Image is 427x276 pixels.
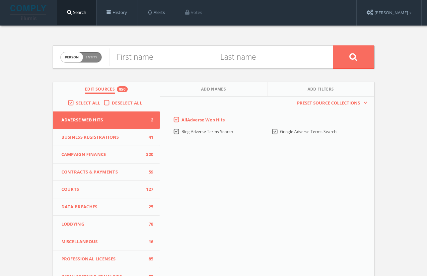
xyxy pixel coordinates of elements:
span: 41 [143,134,153,141]
span: Campaign Finance [61,151,144,158]
span: Professional Licenses [61,256,144,262]
span: 59 [143,169,153,175]
span: Preset Source Collections [294,100,363,106]
div: 850 [117,86,128,92]
span: Edit Sources [85,86,115,94]
span: Deselect All [112,100,142,106]
img: illumis [10,5,47,20]
span: Miscellaneous [61,239,144,245]
span: Google Adverse Terms Search [280,129,336,134]
span: Bing Adverse Terms Search [181,129,233,134]
span: Add Filters [308,86,334,94]
span: 78 [143,221,153,228]
span: Data Breaches [61,204,144,210]
span: Adverse Web Hits [61,117,144,123]
span: Add Names [201,86,226,94]
span: Business Registrations [61,134,144,141]
span: 127 [143,186,153,193]
span: Courts [61,186,144,193]
span: 2 [143,117,153,123]
span: Entity [86,55,97,60]
span: 320 [143,151,153,158]
span: person [61,52,83,62]
span: 25 [143,204,153,210]
span: Lobbying [61,221,144,228]
span: All Adverse Web Hits [181,117,225,123]
span: 16 [143,239,153,245]
span: Contracts & Payments [61,169,144,175]
span: Select All [76,100,100,106]
span: 85 [143,256,153,262]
